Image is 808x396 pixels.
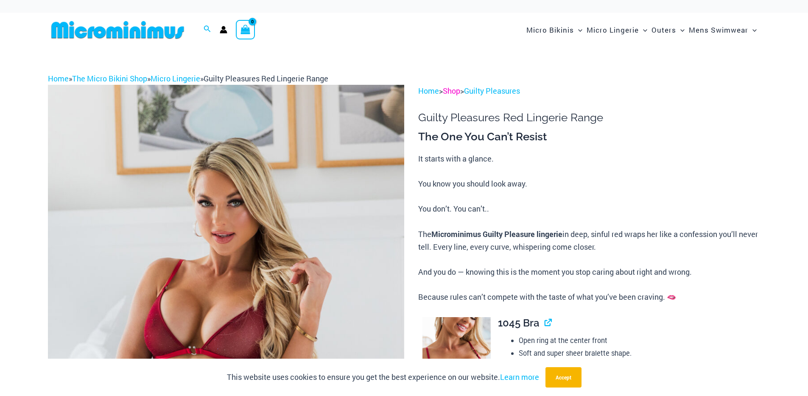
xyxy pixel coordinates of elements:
[584,17,649,43] a: Micro LingerieMenu ToggleMenu Toggle
[151,73,200,84] a: Micro Lingerie
[519,334,760,347] li: Open ring at the center front
[523,16,760,44] nav: Site Navigation
[574,19,582,41] span: Menu Toggle
[418,130,760,144] h3: The One You Can’t Resist
[687,17,759,43] a: Mens SwimwearMenu ToggleMenu Toggle
[48,73,69,84] a: Home
[48,73,328,84] span: » » »
[498,317,540,329] span: 1045 Bra
[72,73,147,84] a: The Micro Bikini Shop
[676,19,685,41] span: Menu Toggle
[220,26,227,33] a: Account icon link
[651,19,676,41] span: Outers
[431,229,562,239] b: Microminimus Guilty Pleasure lingerie
[689,19,748,41] span: Mens Swimwear
[519,347,760,360] li: Soft and super sheer bralette shape.
[526,19,574,41] span: Micro Bikinis
[204,24,211,35] a: Search icon link
[418,153,760,304] p: It starts with a glance. You know you should look away. You don’t. You can’t.. The in deep, sinfu...
[587,19,639,41] span: Micro Lingerie
[227,371,539,384] p: This website uses cookies to ensure you get the best experience on our website.
[48,20,187,39] img: MM SHOP LOGO FLAT
[748,19,757,41] span: Menu Toggle
[418,111,760,124] h1: Guilty Pleasures Red Lingerie Range
[418,85,760,98] p: > >
[524,17,584,43] a: Micro BikinisMenu ToggleMenu Toggle
[649,17,687,43] a: OutersMenu ToggleMenu Toggle
[443,86,460,96] a: Shop
[639,19,647,41] span: Menu Toggle
[545,367,582,388] button: Accept
[204,73,328,84] span: Guilty Pleasures Red Lingerie Range
[418,86,439,96] a: Home
[464,86,520,96] a: Guilty Pleasures
[500,372,539,382] a: Learn more
[236,20,255,39] a: View Shopping Cart, empty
